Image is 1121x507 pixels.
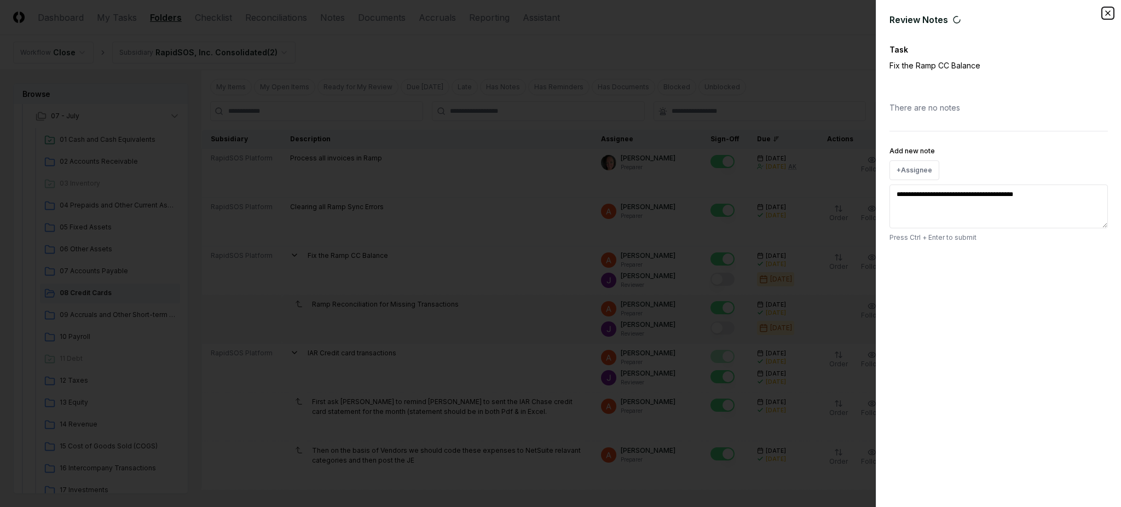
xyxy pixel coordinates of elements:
[889,233,1108,243] p: Press Ctrl + Enter to submit
[889,147,935,155] label: Add new note
[889,44,1108,55] div: Task
[889,13,1108,26] div: Review Notes
[889,60,1070,71] p: Fix the Ramp CC Balance
[889,93,1108,122] div: There are no notes
[889,160,939,180] button: +Assignee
